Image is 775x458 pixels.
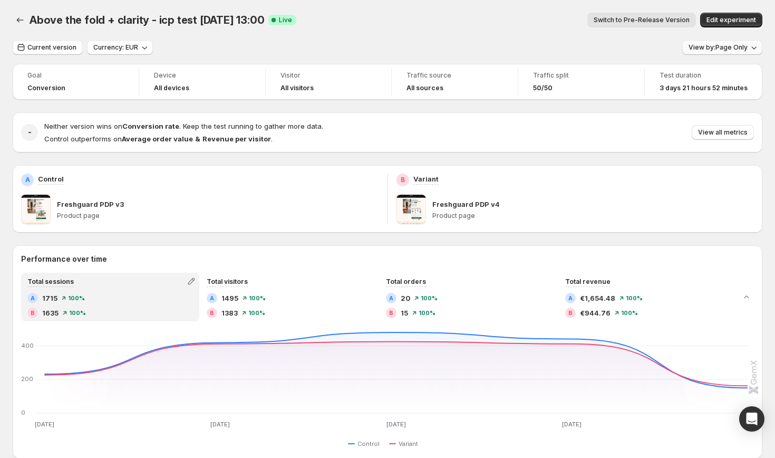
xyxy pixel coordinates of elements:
span: Total visitors [207,278,248,285]
strong: Revenue per visitor [202,135,271,143]
span: Variant [399,440,418,448]
text: 200 [21,375,33,383]
button: View all metrics [692,125,754,140]
strong: Average order value [122,135,193,143]
p: Control [38,174,64,184]
span: 100 % [69,310,86,316]
button: Switch to Pre-Release Version [587,13,696,27]
h4: All visitors [280,84,314,92]
a: Test duration3 days 21 hours 52 minutes [660,70,748,93]
span: Traffic source [406,71,503,80]
h2: B [210,310,214,316]
span: 1495 [221,293,238,303]
span: 100 % [68,295,85,301]
span: Switch to Pre-Release Version [594,16,690,24]
span: 100 % [419,310,435,316]
a: VisitorAll visitors [280,70,377,93]
span: Currency: EUR [93,43,138,52]
button: View by:Page Only [682,40,762,55]
h2: B [401,176,405,184]
span: Total revenue [565,278,611,285]
h4: All sources [406,84,443,92]
span: Goal [27,71,124,80]
a: GoalConversion [27,70,124,93]
text: [DATE] [562,421,582,428]
span: Total orders [386,278,426,285]
span: Above the fold + clarity - icp test [DATE] 13:00 [30,14,264,26]
span: 20 [401,293,410,303]
button: Current version [13,40,83,55]
span: Current version [27,43,76,52]
text: [DATE] [35,421,54,428]
text: 400 [21,342,34,349]
h2: B [389,310,393,316]
span: Visitor [280,71,377,80]
text: [DATE] [386,421,406,428]
span: 3 days 21 hours 52 minutes [660,84,748,92]
button: Control [348,437,384,450]
a: Traffic split50/50 [533,70,629,93]
span: €1,654.48 [580,293,615,303]
span: €944.76 [580,308,611,318]
h4: All devices [154,84,189,92]
span: Neither version wins on . Keep the test running to gather more data. [44,122,323,130]
span: Live [279,16,292,24]
img: Freshguard PDP v3 [21,195,51,224]
button: Collapse chart [739,290,754,304]
span: 100 % [421,295,438,301]
p: Product page [57,212,379,220]
span: View by: Page Only [689,43,748,52]
span: 1715 [42,293,57,303]
div: Open Intercom Messenger [739,406,764,432]
span: 50/50 [533,84,553,92]
span: Conversion [27,84,65,92]
img: Freshguard PDP v4 [396,195,426,224]
span: 100 % [249,295,266,301]
h2: Performance over time [21,254,754,264]
span: View all metrics [698,128,748,137]
h2: A [31,295,35,301]
button: Currency: EUR [87,40,153,55]
span: 1635 [42,308,59,318]
span: 15 [401,308,408,318]
p: Product page [432,212,754,220]
strong: & [195,135,200,143]
strong: Conversion rate [122,122,179,130]
p: Freshguard PDP v3 [57,199,124,209]
p: Variant [413,174,439,184]
span: Control outperforms on . [44,135,273,143]
button: Variant [389,437,422,450]
span: Total sessions [27,278,74,285]
span: 1383 [221,308,238,318]
button: Edit experiment [700,13,762,27]
span: Test duration [660,71,748,80]
span: Device [154,71,250,80]
text: [DATE] [210,421,230,428]
h2: A [568,295,573,301]
h2: B [568,310,573,316]
span: Edit experiment [706,16,756,24]
h2: A [25,176,30,184]
h2: A [389,295,393,301]
h2: - [28,127,32,138]
h2: A [210,295,214,301]
span: 100 % [248,310,265,316]
a: DeviceAll devices [154,70,250,93]
span: Control [357,440,380,448]
h2: B [31,310,35,316]
a: Traffic sourceAll sources [406,70,503,93]
span: 100 % [621,310,638,316]
p: Freshguard PDP v4 [432,199,500,209]
button: Back [13,13,27,27]
span: 100 % [626,295,643,301]
text: 0 [21,409,25,416]
span: Traffic split [533,71,629,80]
